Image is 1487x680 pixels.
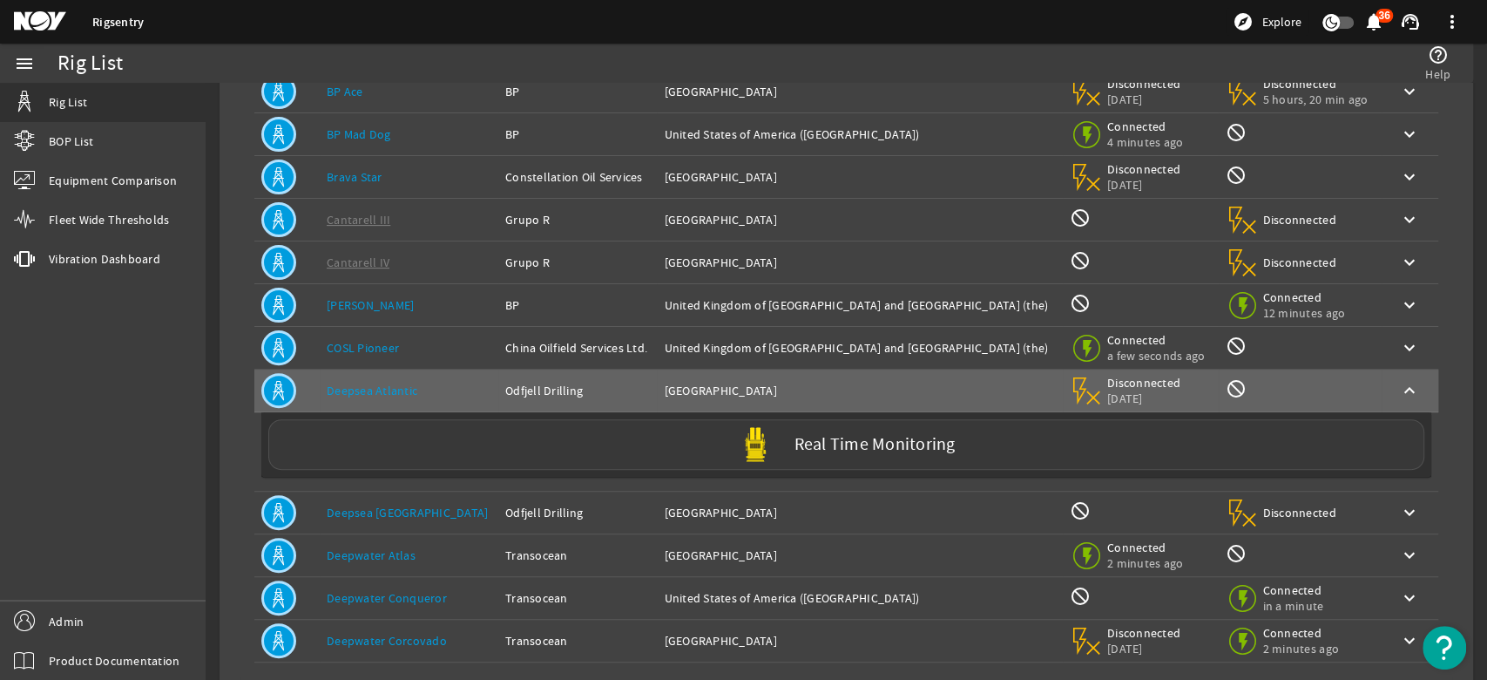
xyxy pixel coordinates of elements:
[505,339,650,357] div: China Oilfield Services Ltd.
[1399,252,1420,273] mat-icon: keyboard_arrow_down
[1107,555,1183,571] span: 2 minutes ago
[327,84,363,99] a: BP Ace
[327,590,447,606] a: Deepwater Conqueror
[1263,582,1337,598] span: Connected
[1233,11,1254,32] mat-icon: explore
[505,632,650,649] div: Transocean
[664,547,1055,564] div: [GEOGRAPHIC_DATA]
[327,255,389,270] a: Cantarell IV
[664,211,1055,228] div: [GEOGRAPHIC_DATA]
[1399,337,1420,358] mat-icon: keyboard_arrow_down
[1399,81,1420,102] mat-icon: keyboard_arrow_down
[664,382,1055,399] div: [GEOGRAPHIC_DATA]
[505,254,650,271] div: Grupo R
[1070,293,1091,314] mat-icon: BOP Monitoring not available for this rig
[1263,305,1346,321] span: 12 minutes ago
[261,419,1431,470] a: Real Time Monitoring
[664,339,1055,357] div: United Kingdom of [GEOGRAPHIC_DATA] and [GEOGRAPHIC_DATA] (the)
[49,93,87,111] span: Rig List
[1263,212,1337,228] span: Disconnected
[1226,378,1247,399] mat-icon: Rig Monitoring not available for this rig
[1107,76,1181,92] span: Disconnected
[1399,630,1420,651] mat-icon: keyboard_arrow_down
[505,296,650,314] div: BP
[505,547,650,564] div: Transocean
[1263,289,1346,305] span: Connected
[1425,65,1450,83] span: Help
[1107,625,1181,641] span: Disconnected
[664,83,1055,100] div: [GEOGRAPHIC_DATA]
[794,436,956,454] label: Real Time Monitoring
[327,126,391,142] a: BP Mad Dog
[1363,11,1384,32] mat-icon: notifications
[1262,13,1301,31] span: Explore
[1423,626,1466,670] button: Open Resource Center
[49,613,84,630] span: Admin
[505,83,650,100] div: BP
[92,14,144,31] a: Rigsentry
[505,382,650,399] div: Odfjell Drilling
[1399,167,1420,187] mat-icon: keyboard_arrow_down
[505,589,650,607] div: Transocean
[505,126,650,143] div: BP
[505,211,650,228] div: Grupo R
[664,126,1055,143] div: United States of America ([GEOGRAPHIC_DATA])
[664,504,1055,521] div: [GEOGRAPHIC_DATA]
[664,296,1055,314] div: United Kingdom of [GEOGRAPHIC_DATA] and [GEOGRAPHIC_DATA] (the)
[1107,348,1205,364] span: a few seconds ago
[1107,641,1181,656] span: [DATE]
[49,652,179,670] span: Product Documentation
[1107,161,1181,177] span: Disconnected
[327,383,417,398] a: Deepsea Atlantic
[1070,207,1091,228] mat-icon: BOP Monitoring not available for this rig
[327,505,488,520] a: Deepsea [GEOGRAPHIC_DATA]
[1263,625,1339,641] span: Connected
[505,504,650,521] div: Odfjell Drilling
[1226,543,1247,564] mat-icon: Rig Monitoring not available for this rig
[1400,11,1421,32] mat-icon: support_agent
[1226,165,1247,186] mat-icon: Rig Monitoring not available for this rig
[1364,13,1382,31] button: 36
[57,55,123,72] div: Rig List
[1399,588,1420,609] mat-icon: keyboard_arrow_down
[505,168,650,186] div: Constellation Oil Services
[1070,250,1091,271] mat-icon: BOP Monitoring not available for this rig
[49,250,160,268] span: Vibration Dashboard
[1107,92,1181,107] span: [DATE]
[327,212,390,228] a: Cantarell III
[1399,209,1420,230] mat-icon: keyboard_arrow_down
[1263,76,1369,92] span: Disconnected
[1399,545,1420,566] mat-icon: keyboard_arrow_down
[1263,641,1339,656] span: 2 minutes ago
[1431,1,1473,43] button: more_vert
[1399,380,1420,401] mat-icon: keyboard_arrow_up
[1263,92,1369,107] span: 5 hours, 20 min ago
[664,254,1055,271] div: [GEOGRAPHIC_DATA]
[327,340,399,356] a: COSL Pioneer
[1399,502,1420,523] mat-icon: keyboard_arrow_down
[49,211,169,228] span: Fleet Wide Thresholds
[1107,177,1181,193] span: [DATE]
[14,53,35,74] mat-icon: menu
[49,133,93,150] span: BOP List
[1107,119,1183,134] span: Connected
[1070,500,1091,521] mat-icon: BOP Monitoring not available for this rig
[49,172,177,189] span: Equipment Comparison
[1107,540,1183,555] span: Connected
[1226,8,1308,36] button: Explore
[327,547,416,563] a: Deepwater Atlas
[14,248,35,269] mat-icon: vibration
[738,427,773,462] img: Yellowpod.svg
[1263,255,1337,270] span: Disconnected
[664,632,1055,649] div: [GEOGRAPHIC_DATA]
[1263,598,1337,614] span: in a minute
[664,168,1055,186] div: [GEOGRAPHIC_DATA]
[1226,122,1247,143] mat-icon: Rig Monitoring not available for this rig
[1107,391,1181,406] span: [DATE]
[664,589,1055,607] div: United States of America ([GEOGRAPHIC_DATA])
[327,633,447,649] a: Deepwater Corcovado
[327,169,382,185] a: Brava Star
[1226,336,1247,357] mat-icon: Rig Monitoring not available for this rig
[1107,375,1181,391] span: Disconnected
[1070,586,1091,607] mat-icon: BOP Monitoring not available for this rig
